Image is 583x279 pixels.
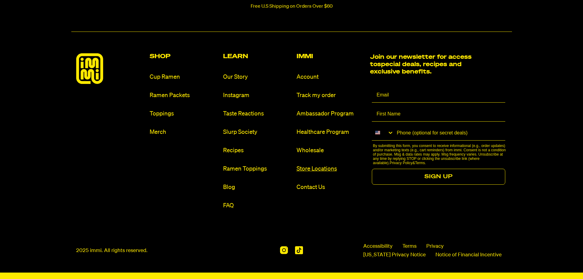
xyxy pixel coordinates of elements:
[426,243,444,250] a: Privacy
[375,130,380,135] img: United States
[223,110,292,118] a: Taste Reactions
[370,53,476,75] h2: Join our newsletter for access to special deals, recipes and exclusive benefits.
[297,183,365,191] a: Contact Us
[223,183,292,191] a: Blog
[150,91,218,100] a: Ramen Packets
[435,251,502,259] a: Notice of Financial Incentive
[150,53,218,59] h2: Shop
[390,161,413,165] a: Privacy Policy
[415,161,425,165] a: Terms
[297,53,365,59] h2: Immi
[363,251,426,259] a: [US_STATE] Privacy Notice
[150,128,218,136] a: Merch
[372,106,505,122] input: First Name
[373,144,507,165] p: By submitting this form, you consent to receive informational (e.g., order updates) and/or market...
[150,73,218,81] a: Cup Ramen
[150,110,218,118] a: Toppings
[297,73,365,81] a: Account
[402,243,417,250] a: Terms
[223,128,292,136] a: Slurp Society
[363,243,393,250] span: Accessibility
[223,53,292,59] h2: Learn
[76,53,103,84] img: immieats
[297,128,365,136] a: Healthcare Program
[280,246,288,254] img: Instagram
[223,146,292,155] a: Recipes
[297,165,365,173] a: Store Locations
[297,91,365,100] a: Track my order
[223,202,292,210] a: FAQ
[223,165,292,173] a: Ramen Toppings
[76,247,148,254] p: 2025 immi. All rights reserved.
[394,125,505,140] input: Phone (optional for secret deals)
[223,91,292,100] a: Instagram
[372,125,394,140] button: Search Countries
[372,169,505,185] button: SIGN UP
[372,87,505,103] input: Email
[223,73,292,81] a: Our Story
[251,4,333,9] p: Free U.S Shipping on Orders Over $60
[295,246,303,254] img: TikTok
[297,146,365,155] a: Wholesale
[297,110,365,118] a: Ambassador Program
